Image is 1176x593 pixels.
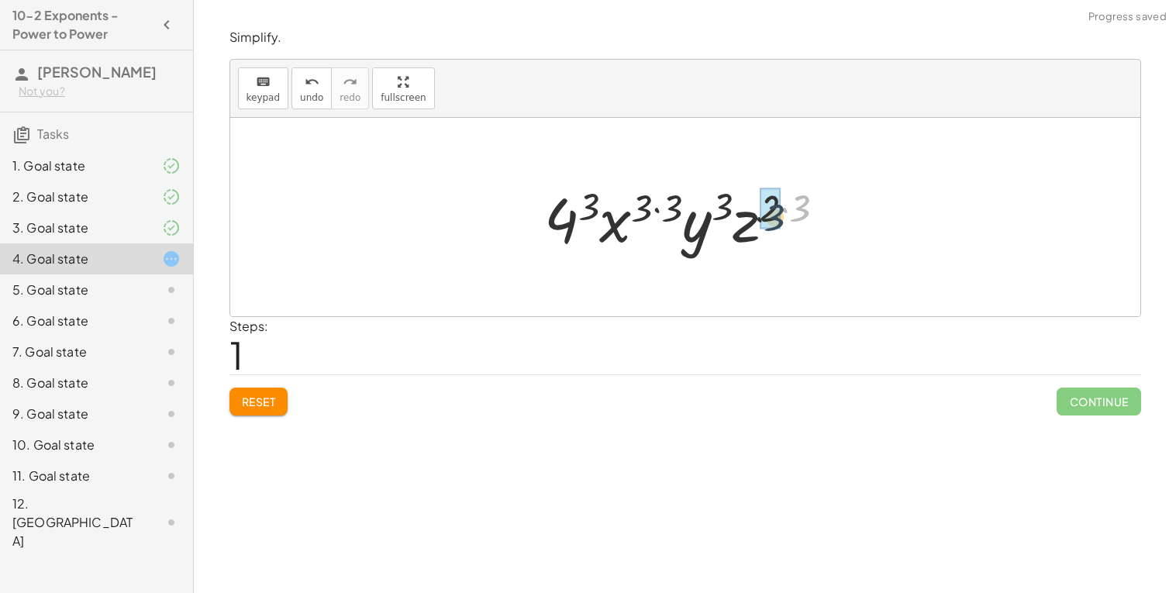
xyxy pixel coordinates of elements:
span: redo [340,92,360,103]
div: 4. Goal state [12,250,137,268]
span: [PERSON_NAME] [37,63,157,81]
i: Task finished and part of it marked as correct. [162,219,181,237]
i: Task not started. [162,343,181,361]
p: Simplify. [229,29,1141,47]
button: fullscreen [372,67,434,109]
div: 9. Goal state [12,405,137,423]
div: 8. Goal state [12,374,137,392]
div: Not you? [19,84,181,99]
i: Task not started. [162,374,181,392]
label: Steps: [229,318,268,334]
div: 11. Goal state [12,467,137,485]
h4: 10-2 Exponents - Power to Power [12,6,153,43]
div: 7. Goal state [12,343,137,361]
span: 1 [229,331,243,378]
span: Progress saved [1088,9,1167,25]
button: Reset [229,388,288,415]
button: keyboardkeypad [238,67,289,109]
i: Task not started. [162,281,181,299]
div: 12. [GEOGRAPHIC_DATA] [12,495,137,550]
i: redo [343,73,357,91]
span: Reset [242,395,276,409]
i: Task finished and part of it marked as correct. [162,157,181,175]
i: Task not started. [162,513,181,532]
button: undoundo [291,67,332,109]
div: 3. Goal state [12,219,137,237]
i: undo [305,73,319,91]
i: Task finished and part of it marked as correct. [162,188,181,206]
div: 5. Goal state [12,281,137,299]
div: 2. Goal state [12,188,137,206]
div: 1. Goal state [12,157,137,175]
span: keypad [247,92,281,103]
button: redoredo [331,67,369,109]
i: Task not started. [162,405,181,423]
i: Task not started. [162,312,181,330]
div: 6. Goal state [12,312,137,330]
span: Tasks [37,126,69,142]
span: undo [300,92,323,103]
i: Task not started. [162,467,181,485]
div: 10. Goal state [12,436,137,454]
i: Task started. [162,250,181,268]
i: keyboard [256,73,271,91]
i: Task not started. [162,436,181,454]
span: fullscreen [381,92,426,103]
